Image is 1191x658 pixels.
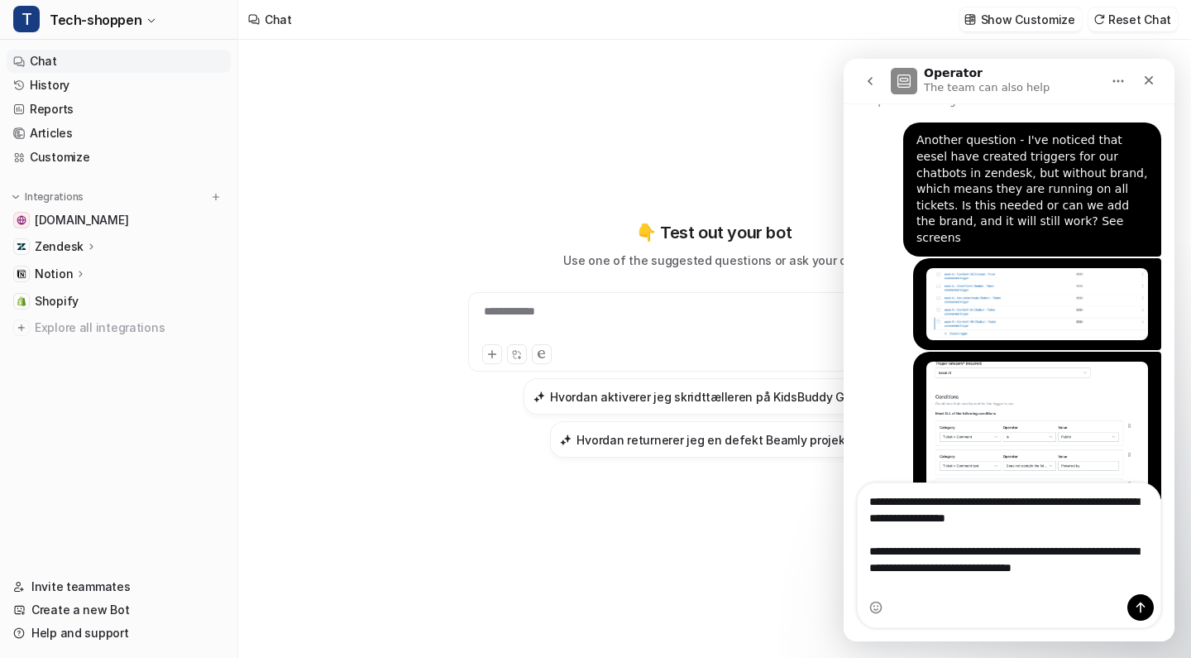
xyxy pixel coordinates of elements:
[1093,13,1105,26] img: reset
[35,293,79,310] span: Shopify
[636,220,792,245] p: 👇 Test out your bot
[550,421,877,458] button: Hvordan returnerer jeg en defekt Beamly projektor?Hvordan returnerer jeg en defekt Beamly projektor?
[17,242,26,252] img: Zendesk
[17,269,26,279] img: Notion
[265,11,292,28] div: Chat
[7,146,231,169] a: Customize
[13,6,40,32] span: T
[25,190,84,204] p: Integrations
[981,11,1075,28] p: Show Customize
[7,209,231,232] a: tech-shoppen.dk[DOMAIN_NAME]
[563,252,863,269] p: Use one of the suggested questions or ask your own
[524,378,903,415] button: Hvordan aktiverer jeg skridttælleren på KidsBuddy GPS-uret?Hvordan aktiverer jeg skridttælleren p...
[550,388,893,406] h3: Hvordan aktiverer jeg skridttælleren på KidsBuddy GPS-uret?
[7,74,231,97] a: History
[844,59,1174,641] iframe: Intercom live chat
[964,13,976,26] img: customize
[7,575,231,598] a: Invite teammates
[17,215,26,225] img: tech-shoppen.dk
[533,391,545,403] img: Hvordan aktiverer jeg skridttælleren på KidsBuddy GPS-uret?
[959,7,1082,31] button: Show Customize
[1088,7,1178,31] button: Reset Chat
[7,122,231,145] a: Articles
[210,191,222,203] img: menu_add.svg
[35,212,128,228] span: [DOMAIN_NAME]
[576,431,867,449] h3: Hvordan returnerer jeg en defekt Beamly projektor?
[17,296,26,306] img: Shopify
[10,191,22,203] img: expand menu
[35,315,224,341] span: Explore all integrations
[7,50,231,73] a: Chat
[7,622,231,645] a: Help and support
[560,434,572,446] img: Hvordan returnerer jeg en defekt Beamly projektor?
[7,316,231,339] a: Explore all integrations
[7,189,88,205] button: Integrations
[50,8,141,31] span: Tech-shoppen
[7,290,231,313] a: ShopifyShopify
[35,266,73,282] p: Notion
[7,98,231,121] a: Reports
[7,598,231,622] a: Create a new Bot
[35,238,84,255] p: Zendesk
[13,319,30,336] img: explore all integrations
